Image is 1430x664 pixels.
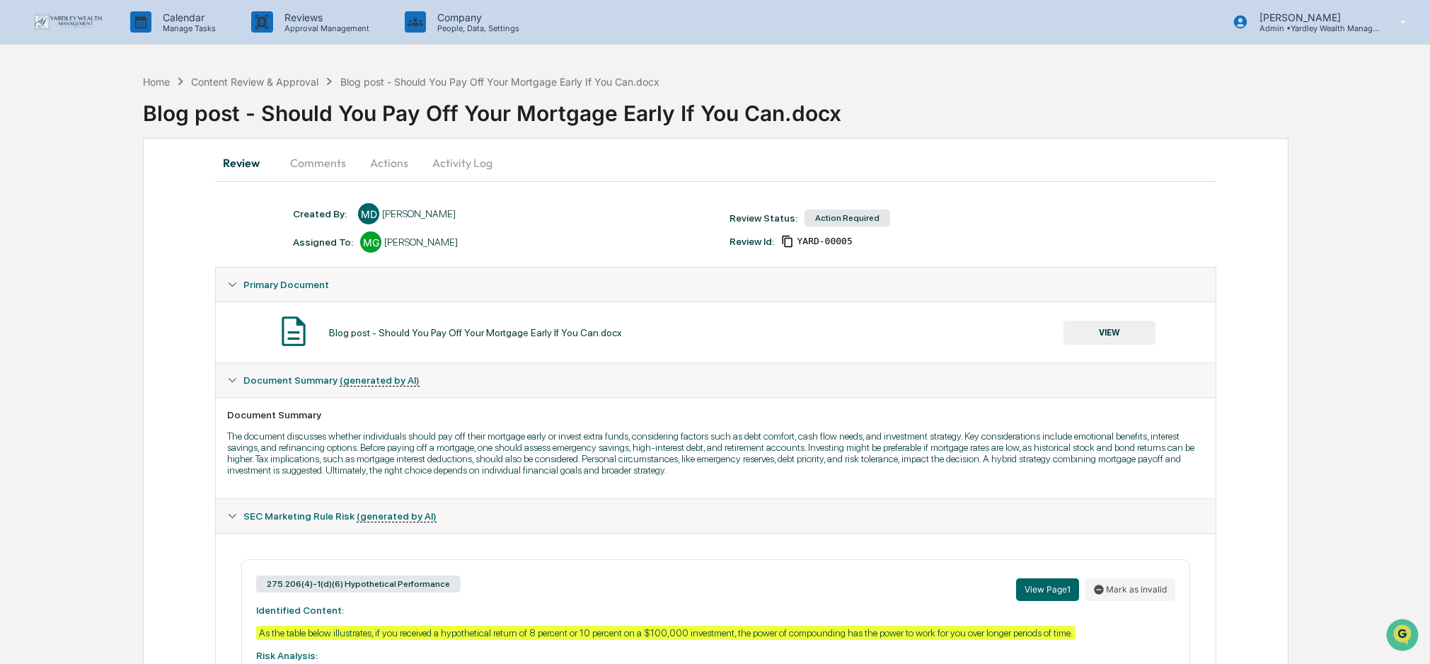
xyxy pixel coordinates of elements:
[256,650,318,661] strong: Risk Analysis:
[273,11,376,23] p: Reviews
[384,236,458,248] div: [PERSON_NAME]
[14,157,95,168] div: Past conversations
[293,208,351,219] div: Created By: ‎ ‎
[103,253,114,264] div: 🗄️
[426,11,526,23] p: Company
[276,314,311,349] img: Document Icon
[357,510,437,522] u: (generated by AI)
[243,374,420,386] span: Document Summary
[117,251,175,265] span: Attestations
[151,11,223,23] p: Calendar
[216,363,1216,397] div: Document Summary (generated by AI)
[14,253,25,264] div: 🖐️
[256,576,461,593] div: 275.206(4)-1(d)(6) Hypothetical Performance
[340,374,420,387] u: (generated by AI)
[97,246,181,271] a: 🗄️Attestations
[219,154,258,171] button: See all
[8,273,95,298] a: 🔎Data Lookup
[227,430,1204,476] p: The document discusses whether individuals should pay off their mortgage early or invest extra fu...
[14,179,37,202] img: Michael Garry
[1385,617,1423,656] iframe: Open customer support
[14,108,40,134] img: 1746055101610-c473b297-6a78-478c-a979-82029cc54cd1
[30,108,55,134] img: 4531339965365_218c74b014194aa58b9b_72.jpg
[143,89,1430,126] div: Blog post - Should You Pay Off Your Mortgage Early If You Can.docx
[117,193,122,204] span: •
[279,146,357,180] button: Comments
[256,626,1076,640] div: As the table below illustrates, if you received a hypothetical return of 8 percent or 10 percent ...
[1063,321,1155,345] button: VIEW
[64,108,232,122] div: Start new chat
[293,236,353,248] div: Assigned To:
[358,203,379,224] div: MD
[100,312,171,324] a: Powered byPylon
[34,14,102,30] img: logo
[125,193,154,204] span: [DATE]
[28,278,89,292] span: Data Lookup
[1248,23,1380,33] p: Admin • Yardley Wealth Management
[28,251,91,265] span: Preclearance
[216,302,1216,362] div: Primary Document
[329,327,622,338] div: Blog post - Should You Pay Off Your Mortgage Early If You Can.docx
[215,146,1216,180] div: secondary tabs example
[216,397,1216,498] div: Document Summary (generated by AI)
[191,76,318,88] div: Content Review & Approval
[1085,578,1175,601] button: Mark as invalid
[426,23,526,33] p: People, Data, Settings
[14,30,258,52] p: How can we help?
[273,23,376,33] p: Approval Management
[805,210,890,227] div: Action Required
[357,146,421,180] button: Actions
[241,113,258,130] button: Start new chat
[730,236,774,247] div: Review Id:
[64,122,195,134] div: We're available if you need us!
[382,208,456,219] div: [PERSON_NAME]
[216,268,1216,302] div: Primary Document
[44,193,115,204] span: [PERSON_NAME]
[227,409,1204,420] div: Document Summary
[215,146,279,180] button: Review
[216,499,1216,533] div: SEC Marketing Rule Risk (generated by AI)
[243,510,437,522] span: SEC Marketing Rule Risk
[360,231,381,253] div: MG
[8,246,97,271] a: 🖐️Preclearance
[243,279,329,290] span: Primary Document
[141,313,171,324] span: Pylon
[256,605,344,616] strong: Identified Content:
[151,23,223,33] p: Manage Tasks
[340,76,659,88] div: Blog post - Should You Pay Off Your Mortgage Early If You Can.docx
[143,76,170,88] div: Home
[797,236,852,247] span: 46f43fd4-13b8-4486-b1fe-cf2ab028eaf5
[14,280,25,291] div: 🔎
[1248,11,1380,23] p: [PERSON_NAME]
[421,146,504,180] button: Activity Log
[1016,578,1079,601] button: View Page1
[730,212,797,224] div: Review Status:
